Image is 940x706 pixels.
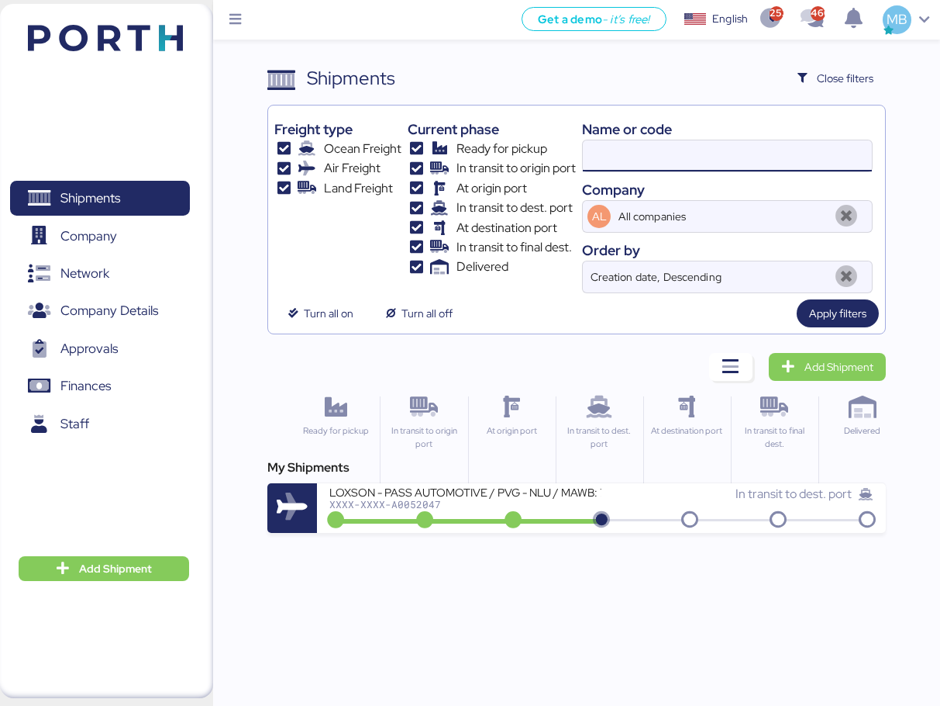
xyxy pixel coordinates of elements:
[10,369,190,404] a: Finances
[10,181,190,216] a: Shipments
[387,424,460,451] div: In transit to origin port
[592,208,607,225] span: AL
[329,485,601,498] div: LOXSON - PASS AUTOMOTIVE / PVG - NLU / MAWB: 784-41089506 - HAWB: LXN25080357
[582,119,873,140] div: Name or code
[456,140,547,158] span: Ready for pickup
[298,424,373,438] div: Ready for pickup
[456,258,508,276] span: Delivered
[60,187,120,209] span: Shipments
[329,499,601,510] div: XXXX-XXXX-A0052047
[60,375,111,397] span: Finances
[615,201,828,232] input: AL
[10,218,190,254] a: Company
[60,262,109,285] span: Network
[563,424,636,451] div: In transit to dest. port
[307,64,395,92] div: Shipments
[456,179,527,198] span: At origin port
[79,559,152,578] span: Add Shipment
[804,358,873,376] span: Add Shipment
[267,459,885,477] div: My Shipments
[712,11,748,27] div: English
[735,486,852,502] span: In transit to dest. port
[817,69,873,88] span: Close filters
[769,353,886,381] a: Add Shipment
[401,304,453,323] span: Turn all off
[10,256,190,292] a: Network
[324,140,401,158] span: Ocean Freight
[10,407,190,442] a: Staff
[60,337,118,360] span: Approvals
[887,9,907,29] span: MB
[60,225,117,247] span: Company
[738,424,811,451] div: In transit to final dest.
[10,331,190,367] a: Approvals
[475,424,549,438] div: At origin port
[582,179,873,200] div: Company
[324,179,393,198] span: Land Freight
[19,556,189,581] button: Add Shipment
[408,119,576,140] div: Current phase
[582,240,873,261] div: Order by
[456,219,557,237] span: At destination port
[60,299,158,322] span: Company Details
[274,119,401,140] div: Freight type
[456,238,572,257] span: In transit to final dest.
[304,304,353,323] span: Turn all on
[650,424,724,438] div: At destination port
[10,293,190,329] a: Company Details
[456,159,576,178] span: In transit to origin port
[222,7,249,33] button: Menu
[372,299,465,327] button: Turn all off
[825,424,899,438] div: Delivered
[60,413,89,435] span: Staff
[809,304,866,323] span: Apply filters
[797,299,879,327] button: Apply filters
[456,199,573,217] span: In transit to dest. port
[785,64,886,92] button: Close filters
[274,299,366,327] button: Turn all on
[324,159,380,178] span: Air Freight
